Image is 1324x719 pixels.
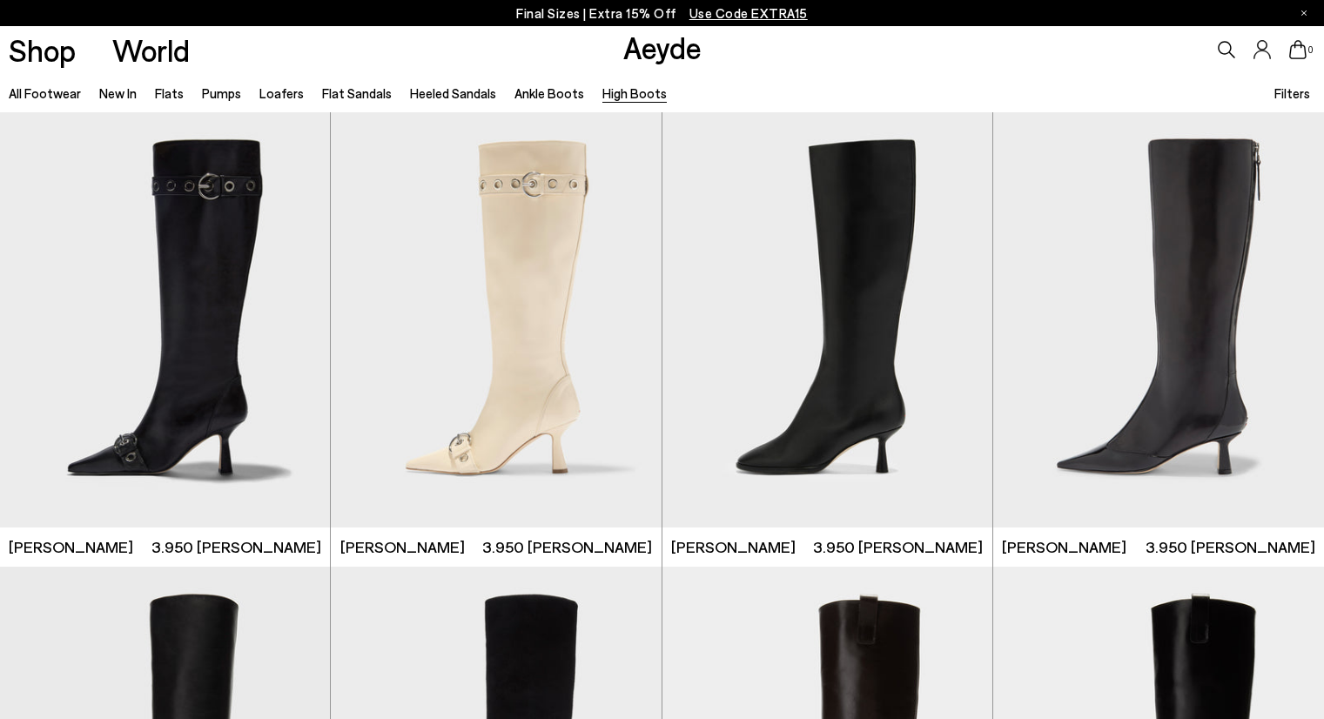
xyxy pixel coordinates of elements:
[259,85,304,101] a: Loafers
[689,5,808,21] span: Navigate to /collections/ss25-final-sizes
[671,536,796,558] span: [PERSON_NAME]
[1146,536,1315,558] span: 3.950 [PERSON_NAME]
[322,85,392,101] a: Flat Sandals
[993,527,1324,567] a: [PERSON_NAME] 3.950 [PERSON_NAME]
[9,35,76,65] a: Shop
[482,536,652,558] span: 3.950 [PERSON_NAME]
[155,85,184,101] a: Flats
[340,536,465,558] span: [PERSON_NAME]
[514,85,584,101] a: Ankle Boots
[151,536,321,558] span: 3.950 [PERSON_NAME]
[112,35,190,65] a: World
[99,85,137,101] a: New In
[623,29,702,65] a: Aeyde
[993,112,1324,527] img: Alexis Dual-Tone High Boots
[1002,536,1126,558] span: [PERSON_NAME]
[410,85,496,101] a: Heeled Sandals
[1307,45,1315,55] span: 0
[1274,85,1310,101] span: Filters
[331,527,661,567] a: [PERSON_NAME] 3.950 [PERSON_NAME]
[662,112,992,527] img: Catherine High Sock Boots
[331,112,661,527] img: Vivian Eyelet High Boots
[9,85,81,101] a: All Footwear
[662,527,992,567] a: [PERSON_NAME] 3.950 [PERSON_NAME]
[1289,40,1307,59] a: 0
[9,536,133,558] span: [PERSON_NAME]
[202,85,241,101] a: Pumps
[602,85,667,101] a: High Boots
[813,536,983,558] span: 3.950 [PERSON_NAME]
[516,3,808,24] p: Final Sizes | Extra 15% Off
